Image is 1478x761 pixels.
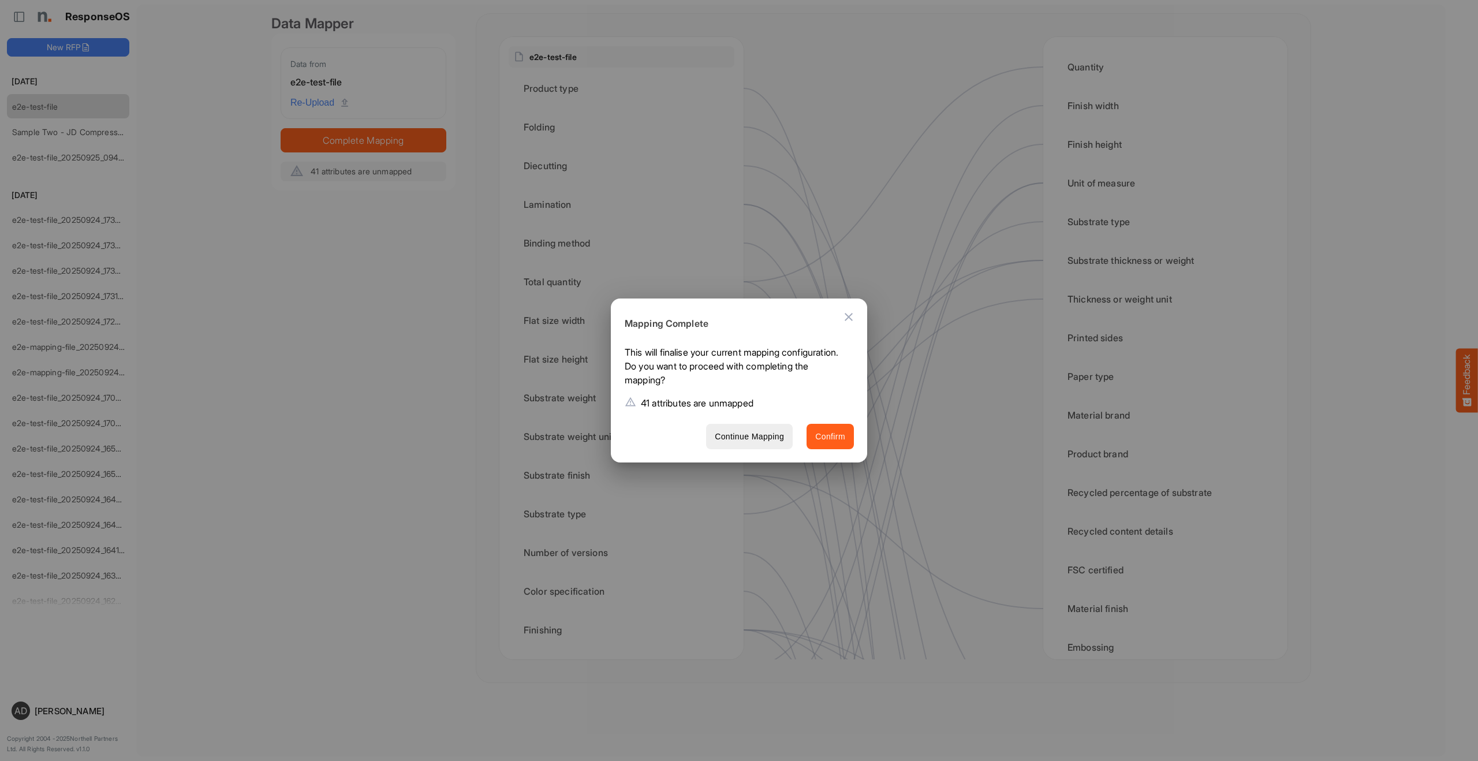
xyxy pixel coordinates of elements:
button: Close dialog [835,303,863,331]
p: 41 attributes are unmapped [641,396,753,410]
button: Confirm [807,424,854,450]
p: This will finalise your current mapping configuration. Do you want to proceed with completing the... [625,345,845,391]
button: Continue Mapping [706,424,793,450]
h6: Mapping Complete [625,316,845,331]
span: Continue Mapping [715,430,784,444]
span: Confirm [815,430,845,444]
